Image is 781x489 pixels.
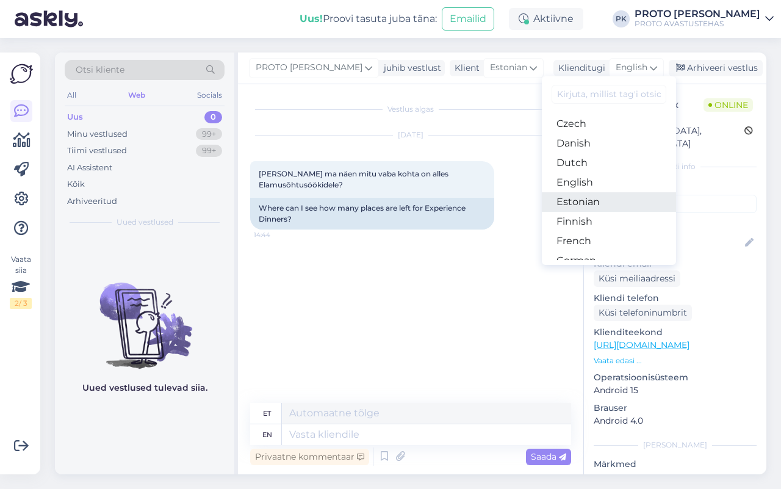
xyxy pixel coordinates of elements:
div: [DATE] [250,129,571,140]
div: Privaatne kommentaar [250,449,369,465]
p: Android 15 [594,384,757,397]
a: French [542,231,676,251]
input: Kirjuta, millist tag'i otsid [552,85,666,104]
div: Aktiivne [509,8,583,30]
div: Arhiveeritud [67,195,117,208]
b: Uus! [300,13,323,24]
a: PROTO [PERSON_NAME]PROTO AVASTUSTEHAS [635,9,774,29]
a: German [542,251,676,270]
div: 2 / 3 [10,298,32,309]
div: Arhiveeri vestlus [669,60,763,76]
div: Küsi meiliaadressi [594,270,680,287]
div: PROTO AVASTUSTEHAS [635,19,760,29]
span: 14:44 [254,230,300,239]
div: Vestlus algas [250,104,571,115]
p: Android 4.0 [594,415,757,427]
p: Uued vestlused tulevad siia. [82,382,207,394]
p: Klienditeekond [594,326,757,339]
div: All [65,87,79,103]
span: Uued vestlused [117,217,173,228]
span: Estonian [490,61,527,74]
div: Minu vestlused [67,128,128,140]
div: AI Assistent [67,162,112,174]
span: [PERSON_NAME] ma näen mitu vaba kohta on alles Elamusõhtusöökidele? [259,169,450,189]
div: 0 [204,111,222,123]
p: Brauser [594,402,757,415]
a: Danish [542,134,676,153]
img: Askly Logo [10,62,33,85]
a: [URL][DOMAIN_NAME] [594,339,689,350]
div: Kõik [67,178,85,190]
div: Klienditugi [553,62,605,74]
div: en [262,424,272,445]
div: PK [613,10,630,27]
a: Czech [542,114,676,134]
a: Estonian [542,192,676,212]
div: 99+ [196,145,222,157]
div: Klient [450,62,480,74]
button: Emailid [442,7,494,31]
a: English [542,173,676,192]
div: Tiimi vestlused [67,145,127,157]
div: Where can I see how many places are left for Experience Dinners? [250,198,494,230]
div: juhib vestlust [379,62,441,74]
a: Finnish [542,212,676,231]
div: Socials [195,87,225,103]
p: Operatsioonisüsteem [594,371,757,384]
div: Proovi tasuta juba täna: [300,12,437,26]
div: 99+ [196,128,222,140]
p: Kliendi email [594,258,757,270]
div: Uus [67,111,83,123]
p: Kliendi telefon [594,292,757,305]
span: Saada [531,451,566,462]
p: Märkmed [594,458,757,471]
div: et [263,403,271,424]
img: No chats [55,261,234,371]
div: Küsi telefoninumbrit [594,305,692,321]
div: Vaata siia [10,254,32,309]
span: PROTO [PERSON_NAME] [256,61,362,74]
span: Online [704,98,753,112]
div: Web [126,87,148,103]
span: English [616,61,647,74]
span: Otsi kliente [76,63,124,76]
div: PROTO [PERSON_NAME] [635,9,760,19]
a: Dutch [542,153,676,173]
p: Vaata edasi ... [594,355,757,366]
div: [PERSON_NAME] [594,440,757,451]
